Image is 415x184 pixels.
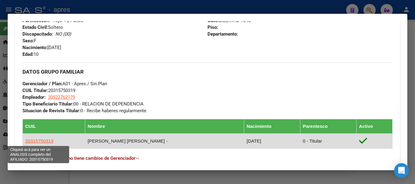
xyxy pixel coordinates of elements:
[85,119,244,134] th: Nombre
[22,45,61,50] span: [DATE]
[22,81,62,86] strong: Gerenciador / Plan:
[22,52,38,57] span: 10
[207,31,238,37] strong: Departamento:
[394,163,409,178] div: Open Intercom Messenger
[300,119,356,134] th: Parentesco
[22,108,146,113] span: 0 - Recibe haberes regularmente
[22,45,47,50] strong: Nacimiento:
[300,134,356,149] td: 0 - Titular
[22,101,73,107] strong: Tipo Beneficiario Titular:
[22,25,63,30] span: Soltero
[23,119,85,134] th: CUIL
[22,88,75,93] span: 20315750319
[244,119,300,134] th: Nacimiento
[25,138,53,144] span: 20315750319
[22,101,144,107] span: 00 - RELACION DE DEPENDENCIA
[85,134,244,149] td: [PERSON_NAME] [PERSON_NAME] -
[22,52,34,57] strong: Edad:
[22,155,393,162] h4: --Este Grupo Familiar no tiene cambios de Gerenciador--
[48,94,75,100] span: 30522762179
[55,31,71,37] i: NO (00)
[22,31,53,37] strong: Discapacitado:
[22,38,36,44] span: F
[22,108,81,113] strong: Situacion de Revista Titular:
[22,25,48,30] strong: Estado Civil:
[22,81,107,86] span: A01 - Apres / Sin Plan
[22,38,34,44] strong: Sexo:
[22,88,48,93] strong: CUIL Titular:
[22,94,45,100] strong: Empleador:
[244,134,300,149] td: [DATE]
[207,25,218,30] strong: Piso:
[356,119,392,134] th: Activo
[22,68,393,75] h3: DATOS GRUPO FAMILIAR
